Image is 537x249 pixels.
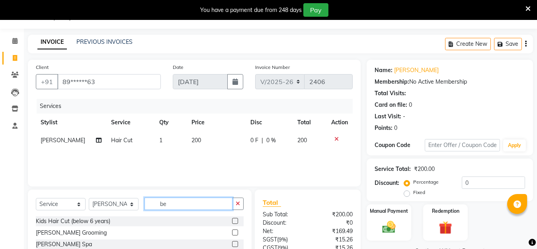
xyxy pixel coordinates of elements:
span: SGST [263,236,277,243]
th: Price [187,114,246,131]
span: 0 F [250,136,258,145]
div: Discount: [257,219,308,227]
button: Create New [445,38,491,50]
label: Invoice Number [255,64,290,71]
button: Save [494,38,522,50]
img: _cash.svg [378,220,400,235]
div: Service Total: [375,165,411,173]
div: ₹200.00 [414,165,435,173]
th: Qty [154,114,187,131]
span: Hair Cut [111,137,133,144]
button: +91 [36,74,58,89]
label: Fixed [413,189,425,196]
span: | [262,136,263,145]
div: You have a payment due from 248 days [200,6,302,14]
span: 200 [297,137,307,144]
div: No Active Membership [375,78,525,86]
div: [PERSON_NAME] Grooming [36,229,107,237]
span: 9% [279,236,286,243]
label: Manual Payment [370,208,408,215]
th: Total [293,114,326,131]
input: Search by Name/Mobile/Email/Code [57,74,161,89]
th: Stylist [36,114,106,131]
div: ₹15.26 [308,235,359,244]
label: Date [173,64,184,71]
a: INVOICE [37,35,67,49]
input: Enter Offer / Coupon Code [425,139,500,151]
div: Sub Total: [257,210,308,219]
div: Total Visits: [375,89,406,98]
button: Pay [303,3,328,17]
div: Net: [257,227,308,235]
button: Apply [503,139,526,151]
div: Services [37,99,359,114]
div: Discount: [375,179,399,187]
div: ₹200.00 [308,210,359,219]
img: _gift.svg [435,220,456,236]
label: Client [36,64,49,71]
th: Disc [246,114,293,131]
div: Last Visit: [375,112,401,121]
a: PREVIOUS INVOICES [76,38,133,45]
span: 1 [159,137,162,144]
div: 0 [409,101,412,109]
span: 0 % [266,136,276,145]
label: Redemption [432,208,459,215]
input: Search or Scan [145,198,232,210]
span: Total [263,198,281,207]
div: ₹169.49 [308,227,359,235]
th: Service [106,114,155,131]
div: ( ) [257,235,308,244]
div: Coupon Code [375,141,425,149]
th: Action [326,114,353,131]
div: 0 [394,124,397,132]
label: Percentage [413,178,439,186]
div: Name: [375,66,392,75]
div: [PERSON_NAME] Spa [36,240,92,249]
div: Points: [375,124,392,132]
div: Kids Hair Cut (below 6 years) [36,217,110,225]
div: - [403,112,405,121]
a: [PERSON_NAME] [394,66,439,75]
div: Membership: [375,78,409,86]
div: Card on file: [375,101,407,109]
div: ₹0 [308,219,359,227]
span: 200 [191,137,201,144]
span: [PERSON_NAME] [41,137,85,144]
